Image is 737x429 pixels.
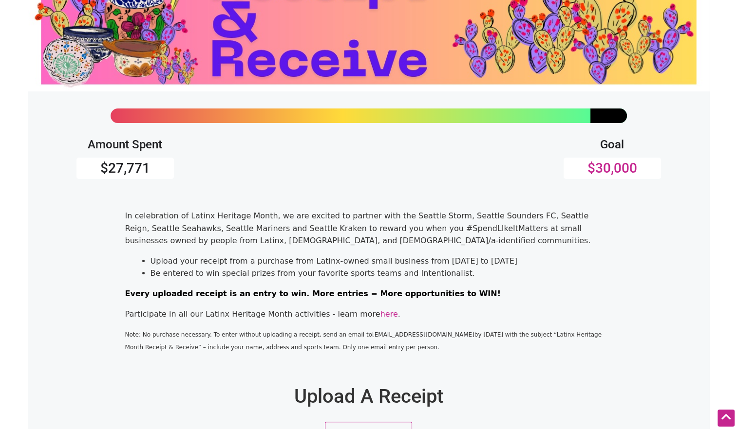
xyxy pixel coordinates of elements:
[125,308,612,321] p: Participate in all our Latinx Heritage Month activities - learn more .
[125,331,602,351] span: Note: No purchase necessary. To enter without uploading a receipt, send an email to [EMAIL_ADDRES...
[76,160,174,177] h3: $27,771
[151,255,612,268] li: Upload your receipt from a purchase from Latinx-owned small business from [DATE] to [DATE]
[380,309,398,319] a: here
[125,210,612,247] p: In celebration of Latinx Heritage Month, we are excited to partner with the Seattle Storm, Seattl...
[564,138,661,152] h4: Goal
[564,160,661,177] h3: $30,000
[125,289,501,298] span: Every uploaded receipt is an entry to win. More entries = More opportunities to WIN!
[283,360,454,418] h1: Upload A Receipt
[76,138,174,152] h4: Amount Spent
[718,410,735,427] div: Scroll Back to Top
[151,267,612,280] li: Be entered to win special prizes from your favorite sports teams and Intentionalist.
